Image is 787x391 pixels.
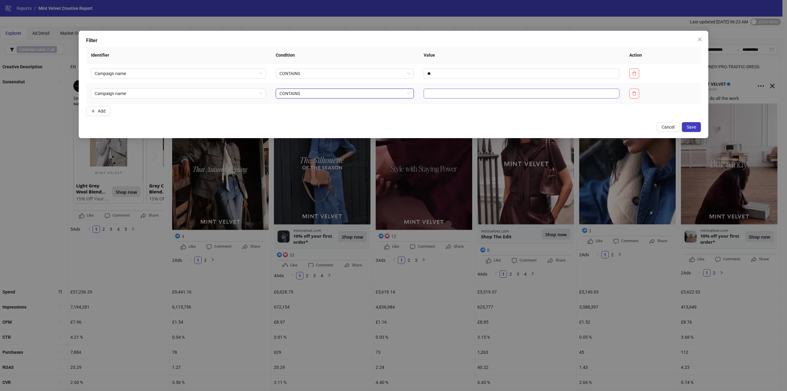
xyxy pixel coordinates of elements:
th: Condition [271,47,419,64]
span: Cancel [662,125,674,130]
span: Campaign name [95,89,262,98]
div: Filter [86,37,701,44]
button: Save [682,122,701,132]
th: Identifier [86,47,271,64]
span: delete [632,71,636,76]
th: Action [624,47,701,64]
th: Value [419,47,624,64]
span: delete [632,91,636,96]
span: CONTAINS [279,69,410,78]
span: CONTAINS [279,89,410,98]
button: Close [695,34,705,44]
span: plus [91,109,95,113]
button: Add [86,106,110,116]
span: close [697,37,702,42]
span: Add [98,109,105,114]
button: Cancel [657,122,679,132]
span: Campaign name [95,69,262,78]
span: Save [687,125,696,130]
